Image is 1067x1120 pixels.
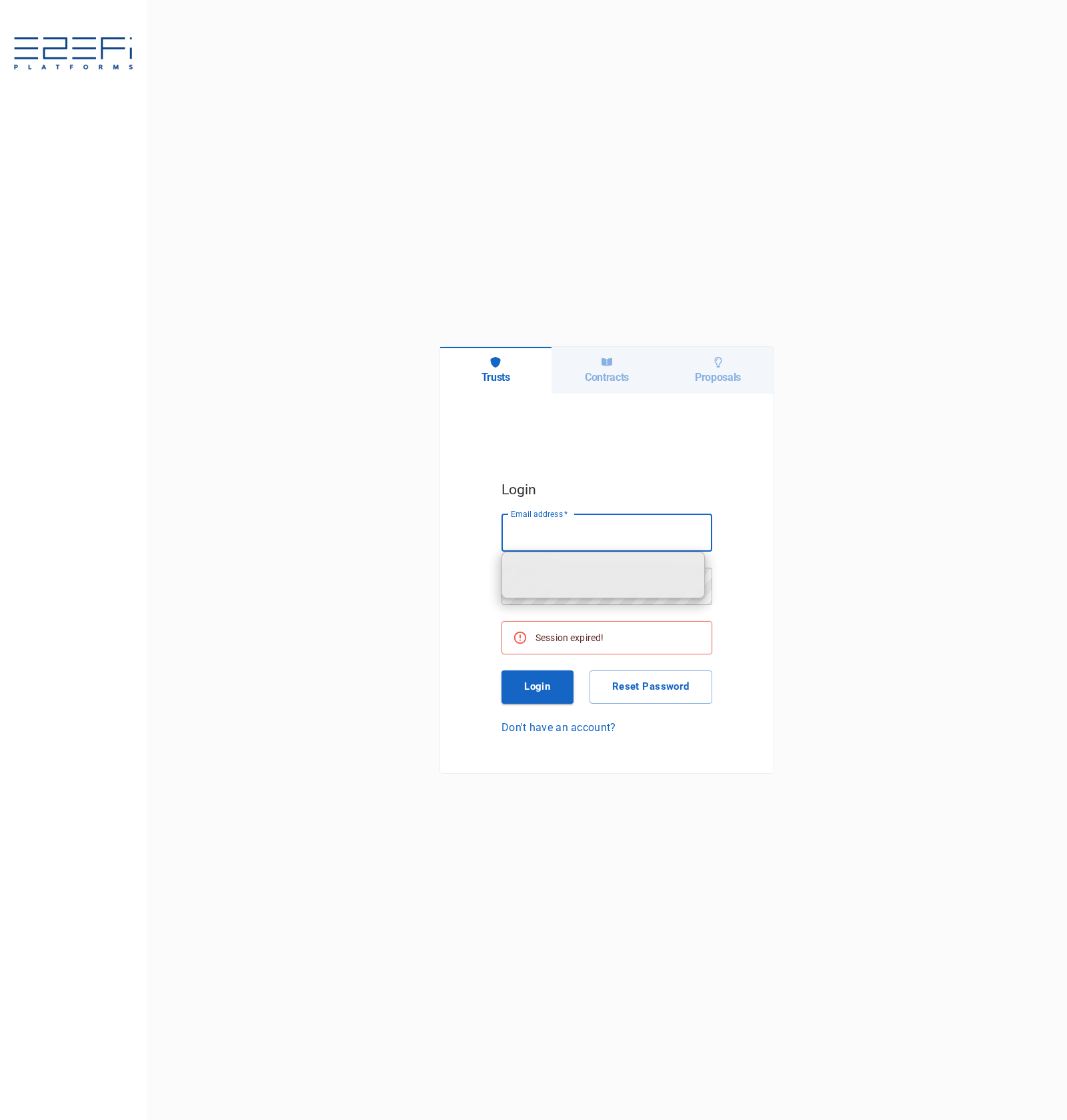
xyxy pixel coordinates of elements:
[501,670,574,704] button: Login
[585,371,629,384] h6: Contracts
[511,508,568,520] label: Email address
[481,371,510,384] h6: Trusts
[590,670,712,704] button: Reset Password
[695,371,741,384] h6: Proposals
[13,37,133,72] img: svg%3e
[501,478,712,501] h5: Login
[536,626,604,650] div: Session expired!
[501,720,712,735] a: Don't have an account?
